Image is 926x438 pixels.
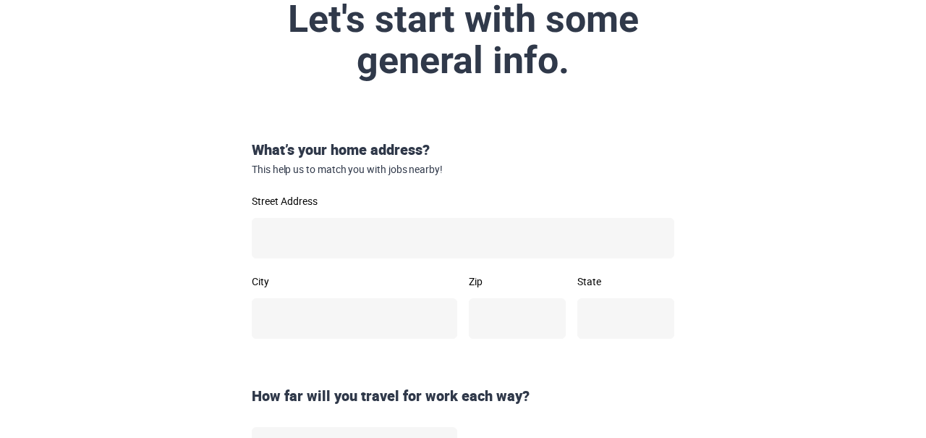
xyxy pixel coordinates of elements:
div: What’s your home address? [246,140,680,176]
label: Zip [469,277,566,287]
label: Street Address [252,196,674,206]
span: This help us to match you with jobs nearby! [252,164,674,176]
div: How far will you travel for work each way? [246,386,680,407]
label: City [252,277,457,287]
label: State [577,277,674,287]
